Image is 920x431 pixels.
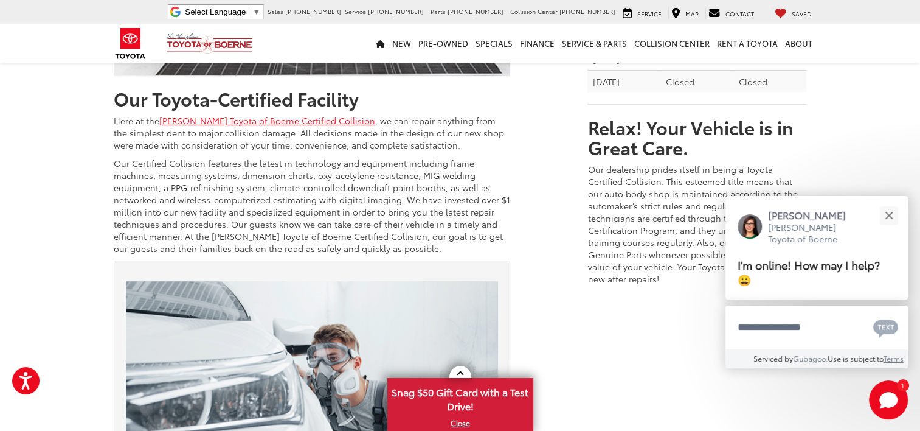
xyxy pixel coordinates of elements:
img: Toyota [108,24,153,63]
a: [PERSON_NAME] Toyota of Boerne Certified Collision [159,114,375,127]
span: Use is subject to [828,353,884,363]
span: [PHONE_NUMBER] [368,7,424,16]
a: New [389,24,415,63]
a: Contact [705,7,757,19]
a: Terms [884,353,904,363]
td: [DATE] [587,70,660,92]
span: [PHONE_NUMBER] [448,7,503,16]
h3: Relax! Your Vehicle is in Great Care. [587,117,806,157]
td: Closed [733,70,806,92]
span: [PHONE_NUMBER] [559,7,615,16]
p: [PERSON_NAME] Toyota of Boerne [768,222,858,245]
span: I'm online! How may I help? 😀 [738,256,880,287]
a: Rent a Toyota [713,24,781,63]
a: Map [668,7,702,19]
button: Close [876,202,902,228]
button: Toggle Chat Window [869,380,908,419]
span: 1 [901,382,904,388]
span: Snag $50 Gift Card with a Test Drive! [389,379,532,416]
span: Saved [792,9,812,18]
a: Finance [516,24,558,63]
span: Service [345,7,366,16]
textarea: Type your message [725,306,908,349]
span: ▼ [252,7,260,16]
a: Service [620,7,665,19]
a: Gubagoo. [793,353,828,363]
span: Map [685,9,699,18]
p: Here at the , we can repair anything from the simplest dent to major collision damage. All decisi... [114,114,510,151]
span: [PHONE_NUMBER] [285,7,341,16]
p: Our Certified Collision features the latest in technology and equipment including frame machines,... [114,157,510,254]
a: Specials [472,24,516,63]
span: Collision Center [510,7,558,16]
a: Collision Center [631,24,713,63]
span: Serviced by [753,353,793,363]
span: Select Language [185,7,246,16]
button: Chat with SMS [870,314,902,341]
a: Service & Parts: Opens in a new tab [558,24,631,63]
div: Close[PERSON_NAME][PERSON_NAME] Toyota of BoerneI'm online! How may I help? 😀Type your messageCha... [725,196,908,368]
p: Our dealership prides itself in being a Toyota Certified Collision. This esteemed title means tha... [587,163,806,285]
p: [PERSON_NAME] [768,208,858,222]
span: Parts [431,7,446,16]
a: Home [372,24,389,63]
h2: Our Toyota-Certified Facility [114,88,510,108]
a: My Saved Vehicles [772,7,815,19]
a: Pre-Owned [415,24,472,63]
a: About [781,24,816,63]
td: Closed [660,70,733,92]
span: Service [637,9,662,18]
svg: Start Chat [869,380,908,419]
span: Contact [725,9,754,18]
img: Vic Vaughan Toyota of Boerne [166,33,253,54]
span: Sales [268,7,283,16]
a: Select Language​ [185,7,260,16]
svg: Text [873,318,898,338]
